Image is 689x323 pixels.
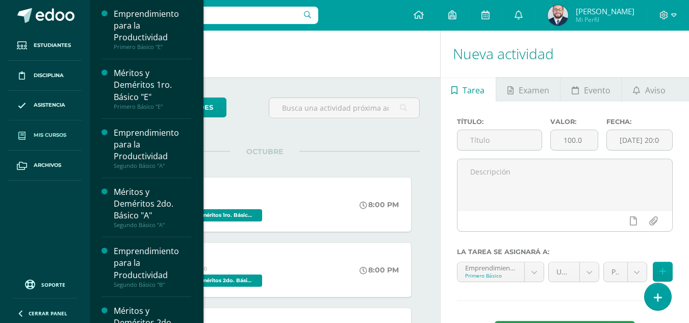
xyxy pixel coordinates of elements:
label: Título: [457,118,542,126]
a: Estudiantes [8,31,82,61]
span: Evento [584,78,610,103]
a: Soporte [12,277,78,291]
img: 6a2ad2c6c0b72cf555804368074c1b95.png [548,5,568,26]
span: Estudiantes [34,41,71,49]
input: Busca un usuario... [96,7,318,24]
span: Examen [519,78,549,103]
input: Fecha de entrega [607,130,672,150]
div: 8:00 PM [360,265,399,275]
a: Tarea [441,77,496,102]
a: Emprendimiento para la ProductividadSegundo Básico "B" [114,245,191,288]
a: Asistencia [8,91,82,121]
div: Emprendimiento para la Productividad [114,245,191,281]
a: Méritos y Deméritos 1ro. Básico "E"Primero Básico "E" [114,67,191,110]
div: Emprendimiento para la Productividad [114,127,191,162]
span: Mi Perfil [576,15,634,24]
span: Archivos [34,161,61,169]
input: Busca una actividad próxima aquí... [269,98,419,118]
a: Disciplina [8,61,82,91]
span: OCTUBRE [230,147,299,156]
label: La tarea se asignará a: [457,248,673,256]
span: Parcial (10.0%) [611,262,620,282]
span: Cerrar panel [29,310,67,317]
a: Unidad 4 [549,262,599,282]
h1: Actividades [102,31,428,77]
div: 8:00 PM [360,200,399,209]
a: Emprendimiento para la Productividad 'E'Primero Básico [457,262,544,282]
span: Tarea [463,78,484,103]
div: Conducta [160,188,265,198]
div: Segundo Básico "A" [114,162,191,169]
a: Emprendimiento para la ProductividadPrimero Básico "E" [114,8,191,51]
div: Primero Básico [465,272,517,279]
a: Emprendimiento para la ProductividadSegundo Básico "A" [114,127,191,169]
div: Primero Básico "E" [114,43,191,51]
span: Méritos y Deméritos 2do. Básico "A" 'A' [160,275,262,287]
input: Título [457,130,542,150]
div: Emprendimiento para la Productividad [114,8,191,43]
a: Méritos y Deméritos 2do. Básico "A"Segundo Básico "A" [114,186,191,229]
div: Primero Básico "E" [114,103,191,110]
a: Parcial (10.0%) [604,262,647,282]
a: Evento [560,77,621,102]
label: Valor: [550,118,598,126]
div: Conducta [160,253,265,264]
div: Emprendimiento para la Productividad 'E' [465,262,517,272]
label: Fecha: [606,118,673,126]
div: Segundo Básico "A" [114,221,191,229]
h1: Nueva actividad [453,31,677,77]
span: Asistencia [34,101,65,109]
span: Mis cursos [34,131,66,139]
a: Aviso [622,77,676,102]
span: Unidad 4 [556,262,572,282]
span: [PERSON_NAME] [576,6,634,16]
span: Soporte [41,281,65,288]
input: Puntos máximos [551,130,598,150]
a: Mis cursos [8,120,82,151]
span: Aviso [645,78,666,103]
span: Méritos y Deméritos 1ro. Básico "E" 'E' [160,209,262,221]
span: Disciplina [34,71,64,80]
a: Examen [496,77,560,102]
div: Méritos y Deméritos 1ro. Básico "E" [114,67,191,103]
div: Méritos y Deméritos 2do. Básico "A" [114,186,191,221]
a: Archivos [8,151,82,181]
